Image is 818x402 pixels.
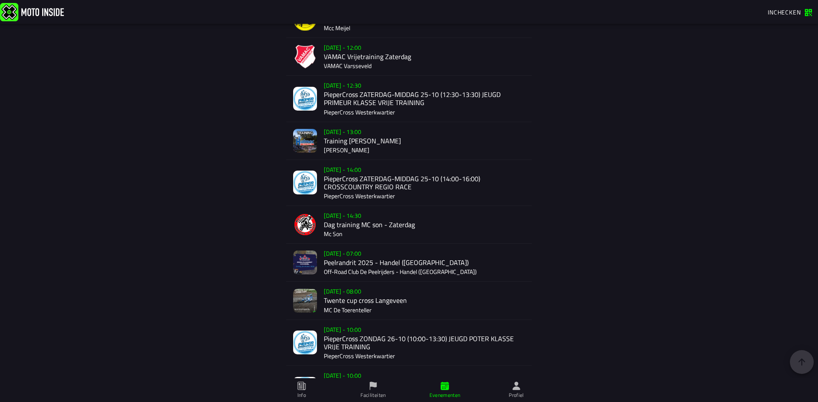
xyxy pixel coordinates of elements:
[293,251,317,274] img: event-image
[286,282,532,319] a: event-image[DATE] - 08:00Twente cup cross LangeveenMC De Toerenteller
[293,289,317,313] img: event-image
[509,391,524,399] ion-label: Profiel
[293,45,317,68] img: event-image
[293,331,317,354] img: event-image
[360,391,386,399] ion-label: Faciliteiten
[286,206,532,244] a: event-image[DATE] - 14:30Dag training MC son - ZaterdagMc Son
[286,244,532,282] a: event-image[DATE] - 07:00Peelrandrit 2025 - Handel ([GEOGRAPHIC_DATA])Off-Road Club De Peelrijder...
[286,320,532,366] a: event-image[DATE] - 10:00PieperCross ZONDAG 26-10 (10:00-13:30) JEUGD POTER KLASSE VRIJE TRAINING...
[286,122,532,160] a: event-image[DATE] - 13:00Training [PERSON_NAME][PERSON_NAME]
[768,8,801,17] span: Inchecken
[297,391,306,399] ion-label: Info
[286,160,532,206] a: event-image[DATE] - 14:00PieperCross ZATERDAG-MIDDAG 25-10 (14:00-16:00) CROSSCOUNTRY REGIO RACEP...
[286,76,532,122] a: event-image[DATE] - 12:30PieperCross ZATERDAG-MIDDAG 25-10 (12:30-13:30) JEUGD PRIMEUR KLASSE VRI...
[429,391,461,399] ion-label: Evenementen
[293,171,317,194] img: event-image
[293,377,317,401] img: event-image
[286,38,532,76] a: event-image[DATE] - 12:00VAMAC Vrijetraining ZaterdagVAMAC Varsseveld
[293,87,317,111] img: event-image
[293,213,317,237] img: event-image
[293,129,317,153] img: event-image
[763,5,816,19] a: Inchecken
